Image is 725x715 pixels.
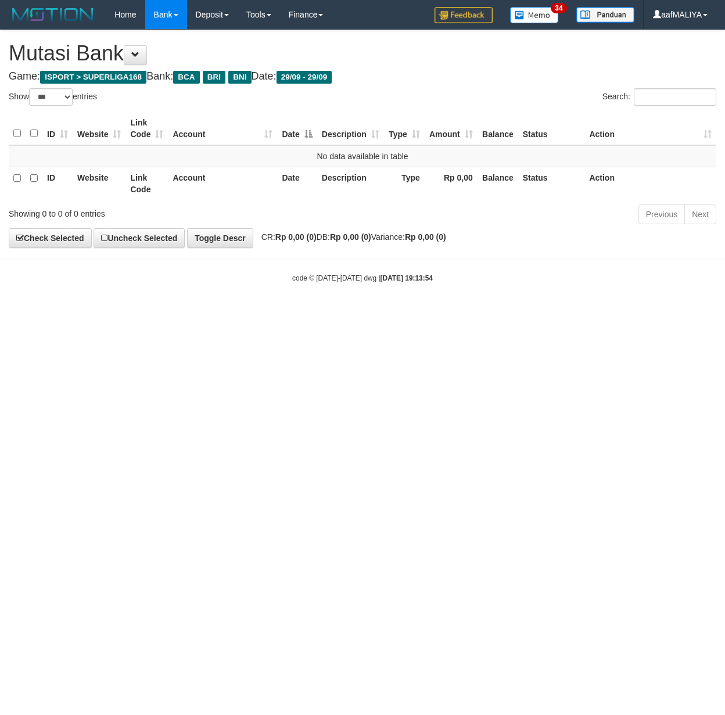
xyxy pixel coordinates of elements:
[9,228,92,248] a: Check Selected
[9,88,97,106] label: Show entries
[292,274,433,282] small: code © [DATE]-[DATE] dwg |
[275,232,317,242] strong: Rp 0,00 (0)
[125,112,168,145] th: Link Code: activate to sort column ascending
[9,145,716,167] td: No data available in table
[277,167,317,200] th: Date
[478,112,518,145] th: Balance
[9,42,716,65] h1: Mutasi Bank
[228,71,251,84] span: BNI
[94,228,185,248] a: Uncheck Selected
[277,112,317,145] th: Date: activate to sort column descending
[168,112,277,145] th: Account: activate to sort column ascending
[42,112,73,145] th: ID: activate to sort column ascending
[29,88,73,106] select: Showentries
[584,167,716,200] th: Action
[602,88,716,106] label: Search:
[125,167,168,200] th: Link Code
[425,112,478,145] th: Amount: activate to sort column ascending
[384,112,425,145] th: Type: activate to sort column ascending
[330,232,371,242] strong: Rp 0,00 (0)
[203,71,225,84] span: BRI
[518,167,585,200] th: Status
[576,7,634,23] img: panduan.png
[584,112,716,145] th: Action: activate to sort column ascending
[518,112,585,145] th: Status
[381,274,433,282] strong: [DATE] 19:13:54
[435,7,493,23] img: Feedback.jpg
[42,167,73,200] th: ID
[551,3,566,13] span: 34
[256,232,446,242] span: CR: DB: Variance:
[9,203,293,220] div: Showing 0 to 0 of 0 entries
[40,71,146,84] span: ISPORT > SUPERLIGA168
[510,7,559,23] img: Button%20Memo.svg
[478,167,518,200] th: Balance
[73,112,125,145] th: Website: activate to sort column ascending
[317,112,384,145] th: Description: activate to sort column ascending
[425,167,478,200] th: Rp 0,00
[405,232,446,242] strong: Rp 0,00 (0)
[384,167,425,200] th: Type
[168,167,277,200] th: Account
[173,71,199,84] span: BCA
[73,167,125,200] th: Website
[277,71,332,84] span: 29/09 - 29/09
[9,6,97,23] img: MOTION_logo.png
[317,167,384,200] th: Description
[634,88,716,106] input: Search:
[638,204,685,224] a: Previous
[9,71,716,82] h4: Game: Bank: Date:
[684,204,716,224] a: Next
[187,228,253,248] a: Toggle Descr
